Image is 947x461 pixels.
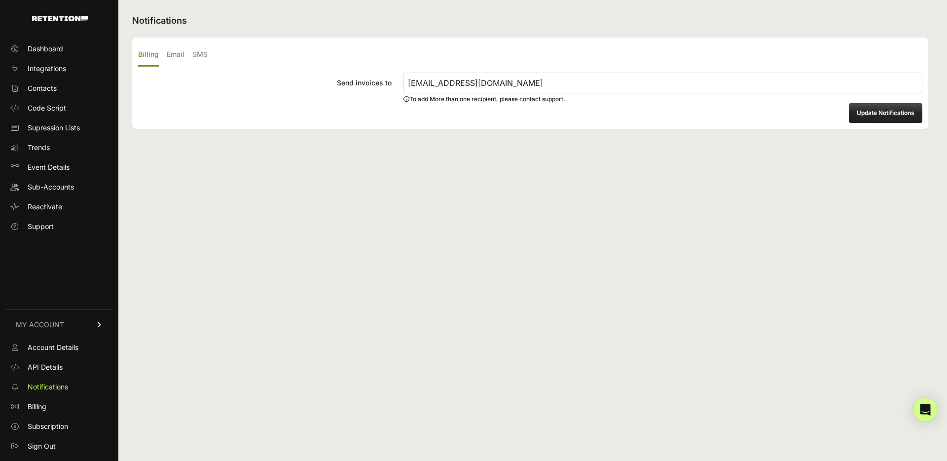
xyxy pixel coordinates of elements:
a: API Details [6,359,112,375]
span: Sign Out [28,441,56,451]
label: Email [167,43,184,67]
span: API Details [28,362,63,372]
div: To add More than one recipient, please contact support. [403,95,922,103]
a: Reactivate [6,199,112,215]
span: Account Details [28,343,78,352]
div: Send invoices to [138,78,392,88]
a: MY ACCOUNT [6,309,112,340]
span: Notifications [28,382,68,392]
a: Contacts [6,80,112,96]
a: Notifications [6,379,112,395]
span: Subscription [28,422,68,431]
span: Support [28,222,54,231]
a: Billing [6,399,112,415]
span: Reactivate [28,202,62,212]
a: Integrations [6,61,112,77]
span: Dashboard [28,44,63,54]
input: Send invoices to [403,73,922,93]
label: Billing [138,43,159,67]
span: Trends [28,143,50,153]
span: Contacts [28,83,57,93]
a: Support [6,219,112,234]
a: Code Script [6,100,112,116]
a: Dashboard [6,41,112,57]
span: Billing [28,402,46,412]
span: Code Script [28,103,66,113]
span: Event Details [28,162,70,172]
button: Update Notifications [849,103,922,123]
div: Open Intercom Messenger [913,398,937,422]
a: Trends [6,140,112,155]
a: Account Details [6,340,112,355]
h2: Notifications [132,14,928,28]
a: Event Details [6,159,112,175]
a: Sign Out [6,438,112,454]
span: Integrations [28,64,66,74]
a: Subscription [6,419,112,434]
span: MY ACCOUNT [16,320,64,330]
span: Supression Lists [28,123,80,133]
a: Sub-Accounts [6,179,112,195]
label: SMS [192,43,208,67]
span: Sub-Accounts [28,182,74,192]
img: Retention.com [32,16,88,21]
a: Supression Lists [6,120,112,136]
